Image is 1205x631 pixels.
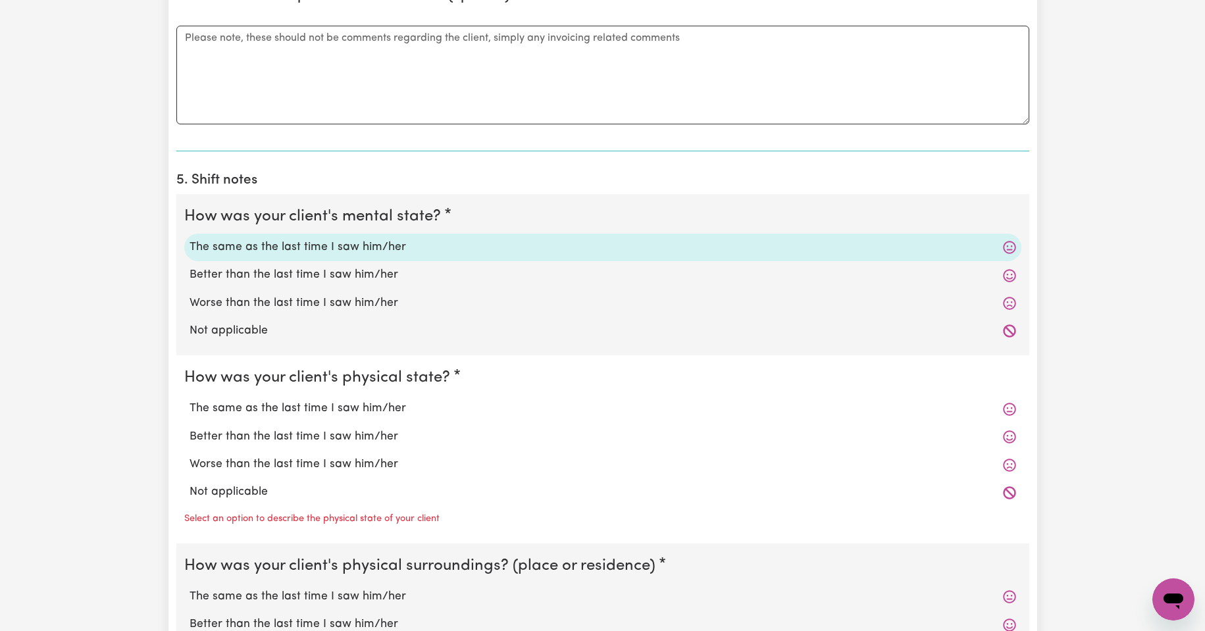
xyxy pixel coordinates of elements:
[190,295,1016,312] label: Worse than the last time I saw him/her
[190,428,1016,445] label: Better than the last time I saw him/her
[190,239,1016,256] label: The same as the last time I saw him/her
[184,205,446,228] legend: How was your client's mental state?
[1152,578,1194,620] iframe: Button to launch messaging window
[190,400,1016,417] label: The same as the last time I saw him/her
[176,172,1029,189] h2: 5. Shift notes
[190,588,1016,605] label: The same as the last time I saw him/her
[190,484,1016,501] label: Not applicable
[190,322,1016,340] label: Not applicable
[190,266,1016,284] label: Better than the last time I saw him/her
[184,366,455,390] legend: How was your client's physical state?
[190,456,1016,473] label: Worse than the last time I saw him/her
[184,512,440,526] p: Select an option to describe the physical state of your client
[184,554,661,578] legend: How was your client's physical surroundings? (place or residence)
